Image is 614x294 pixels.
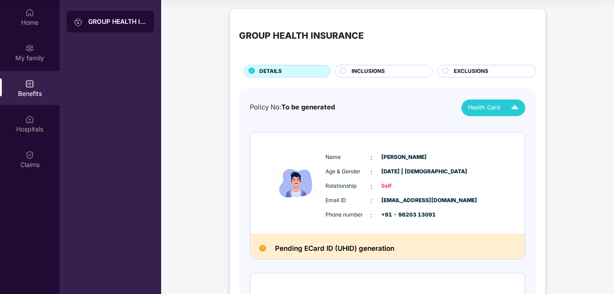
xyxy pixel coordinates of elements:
h2: Pending ECard ID (UHID) generation [275,243,394,254]
span: +91 - 96203 13091 [381,211,426,219]
img: svg+xml;base64,PHN2ZyBpZD0iQ2xhaW0iIHhtbG5zPSJodHRwOi8vd3d3LnczLm9yZy8yMDAwL3N2ZyIgd2lkdGg9IjIwIi... [25,150,34,159]
img: svg+xml;base64,PHN2ZyBpZD0iQmVuZWZpdHMiIHhtbG5zPSJodHRwOi8vd3d3LnczLm9yZy8yMDAwL3N2ZyIgd2lkdGg9Ij... [25,79,34,88]
span: To be generated [281,103,335,111]
span: : [370,210,372,220]
div: GROUP HEALTH INSURANCE [239,29,364,43]
span: INCLUSIONS [352,67,385,76]
span: Name [325,153,370,162]
span: Phone number [325,211,370,219]
span: Relationship [325,182,370,190]
div: Policy No: [250,102,335,113]
span: Email ID [325,196,370,205]
img: svg+xml;base64,PHN2ZyBpZD0iSG9tZSIgeG1sbnM9Imh0dHA6Ly93d3cudzMub3JnLzIwMDAvc3ZnIiB3aWR0aD0iMjAiIG... [25,8,34,17]
span: Health Card [468,103,500,112]
img: Icuh8uwCUCF+XjCZyLQsAKiDCM9HiE6CMYmKQaPGkZKaA32CAAACiQcFBJY0IsAAAAASUVORK5CYII= [507,100,523,116]
img: svg+xml;base64,PHN2ZyBpZD0iSG9zcGl0YWxzIiB4bWxucz0iaHR0cDovL3d3dy53My5vcmcvMjAwMC9zdmciIHdpZHRoPS... [25,115,34,124]
img: svg+xml;base64,PHN2ZyB3aWR0aD0iMjAiIGhlaWdodD0iMjAiIHZpZXdCb3g9IjAgMCAyMCAyMCIgZmlsbD0ibm9uZSIgeG... [74,18,83,27]
span: : [370,153,372,163]
img: svg+xml;base64,PHN2ZyB3aWR0aD0iMjAiIGhlaWdodD0iMjAiIHZpZXdCb3g9IjAgMCAyMCAyMCIgZmlsbD0ibm9uZSIgeG... [25,44,34,53]
span: [EMAIL_ADDRESS][DOMAIN_NAME] [381,196,426,205]
span: Age & Gender [325,167,370,176]
button: Health Card [461,100,525,116]
span: [PERSON_NAME] [381,153,426,162]
span: : [370,167,372,177]
span: [DATE] | [DEMOGRAPHIC_DATA] [381,167,426,176]
img: icon [269,145,323,221]
span: DETAILS [259,67,282,76]
div: GROUP HEALTH INSURANCE [88,17,147,26]
img: Pending [259,245,266,252]
span: EXCLUSIONS [454,67,488,76]
span: : [370,181,372,191]
span: Self [381,182,426,190]
span: : [370,196,372,206]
